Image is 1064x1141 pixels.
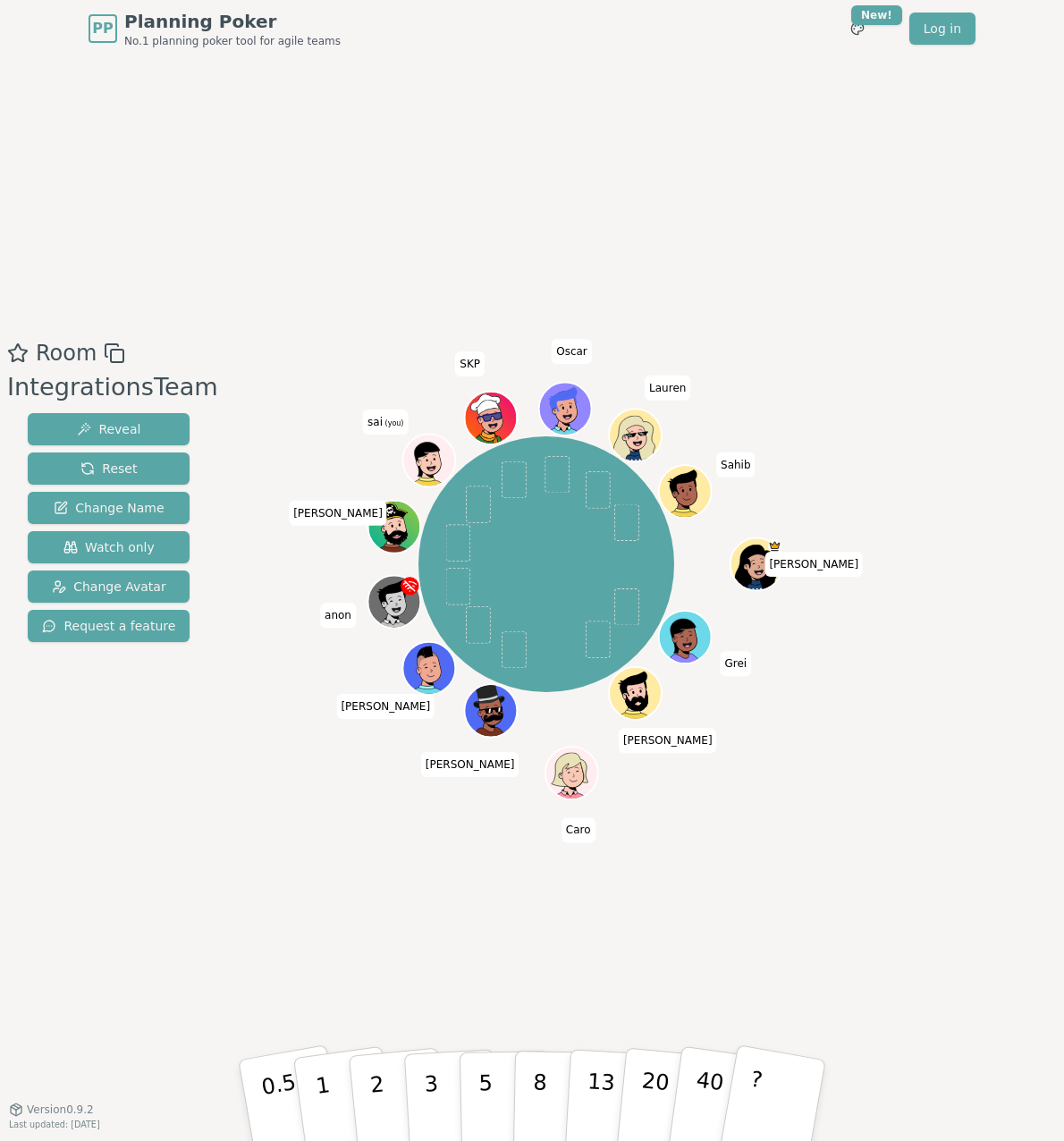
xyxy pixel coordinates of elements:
span: PP [92,18,113,39]
span: No.1 planning poker tool for agile teams [124,34,341,48]
span: Last updated: [DATE] [9,1120,100,1129]
a: PPPlanning PokerNo.1 planning poker tool for agile teams [89,9,341,48]
button: Change Avatar [28,570,190,603]
span: Planning Poker [124,9,341,34]
span: Change Avatar [52,578,166,596]
button: Request a feature [28,610,190,642]
span: (you) [383,419,404,427]
span: Click to change your name [289,501,387,526]
span: Click to change your name [552,339,592,364]
button: Reveal [28,413,190,445]
button: Add as favourite [7,337,29,369]
button: Reset [28,452,190,485]
span: Click to change your name [619,728,717,753]
span: Room [36,337,97,369]
span: Kate is the host [768,539,781,553]
button: Change Name [28,492,190,524]
span: Version 0.9.2 [27,1103,94,1117]
span: Change Name [54,499,164,517]
span: Reveal [77,420,140,438]
button: Watch only [28,531,190,563]
span: Click to change your name [455,351,485,376]
span: Click to change your name [645,376,690,401]
span: Click to change your name [764,552,863,577]
div: IntegrationsTeam [7,369,218,406]
span: Click to change your name [562,817,595,842]
span: Click to change your name [320,603,356,628]
span: Click to change your name [421,752,519,777]
span: Watch only [63,538,155,556]
button: Version0.9.2 [9,1103,94,1117]
span: Click to change your name [716,452,756,478]
div: New! [851,5,902,25]
span: Click to change your name [336,694,435,719]
span: Reset [80,460,137,478]
span: Click to change your name [720,651,751,676]
span: Click to change your name [363,410,408,435]
button: Click to change your avatar [404,435,453,485]
button: New! [841,13,874,45]
a: Log in [909,13,975,45]
span: Request a feature [42,617,175,635]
